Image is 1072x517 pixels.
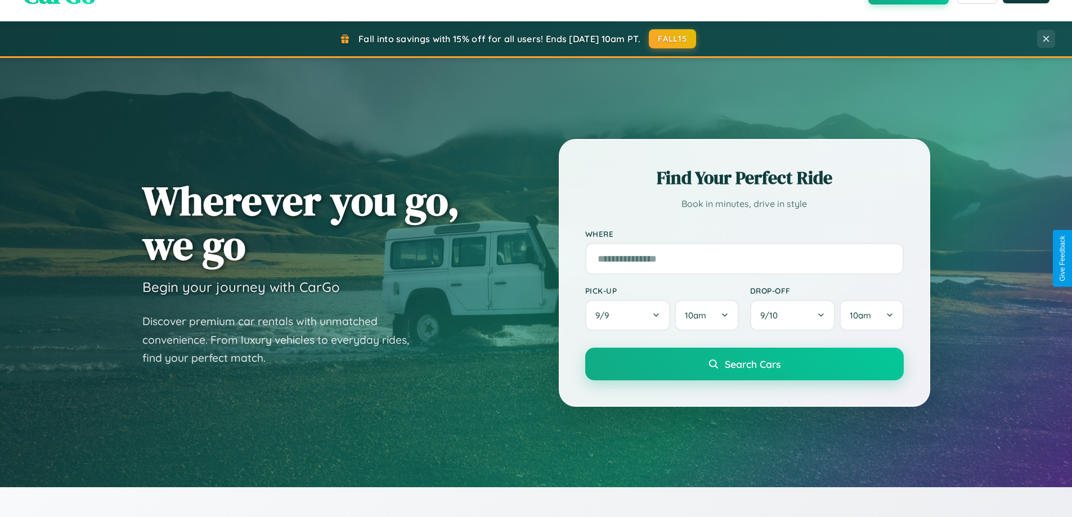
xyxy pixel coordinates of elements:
h1: Wherever you go, we go [142,178,460,267]
h3: Begin your journey with CarGo [142,278,340,295]
button: Search Cars [585,348,904,380]
h2: Find Your Perfect Ride [585,165,904,190]
button: 10am [840,300,903,331]
span: Search Cars [725,358,781,370]
label: Drop-off [750,286,904,295]
p: Book in minutes, drive in style [585,196,904,212]
label: Pick-up [585,286,739,295]
button: 9/10 [750,300,836,331]
span: Fall into savings with 15% off for all users! Ends [DATE] 10am PT. [358,33,640,44]
div: Give Feedback [1058,236,1066,281]
label: Where [585,229,904,239]
button: 9/9 [585,300,671,331]
p: Discover premium car rentals with unmatched convenience. From luxury vehicles to everyday rides, ... [142,312,424,367]
button: FALL15 [649,29,696,48]
span: 10am [685,310,706,321]
button: 10am [675,300,738,331]
span: 9 / 9 [595,310,615,321]
span: 10am [850,310,871,321]
span: 9 / 10 [760,310,783,321]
